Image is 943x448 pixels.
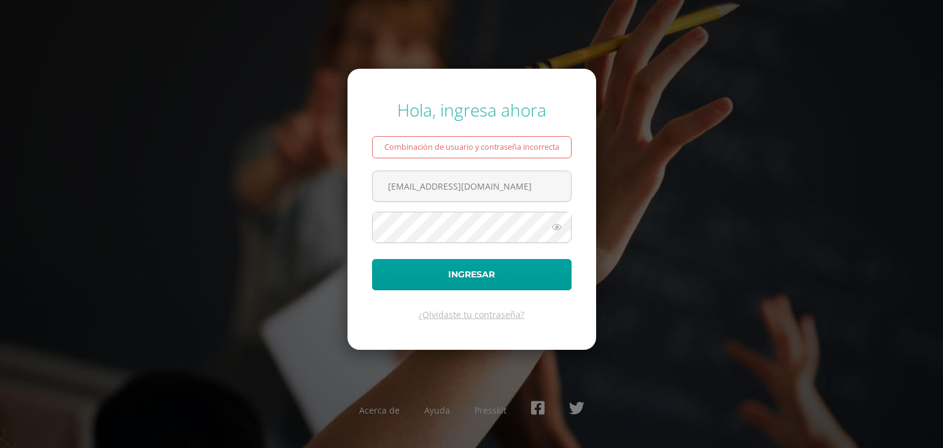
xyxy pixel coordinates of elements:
[372,98,572,122] div: Hola, ingresa ahora
[373,171,571,201] input: Correo electrónico o usuario
[419,309,524,320] a: ¿Olvidaste tu contraseña?
[372,259,572,290] button: Ingresar
[424,404,450,416] a: Ayuda
[475,404,506,416] a: Presskit
[359,404,400,416] a: Acerca de
[372,136,572,158] div: Combinación de usuario y contraseña incorrecta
